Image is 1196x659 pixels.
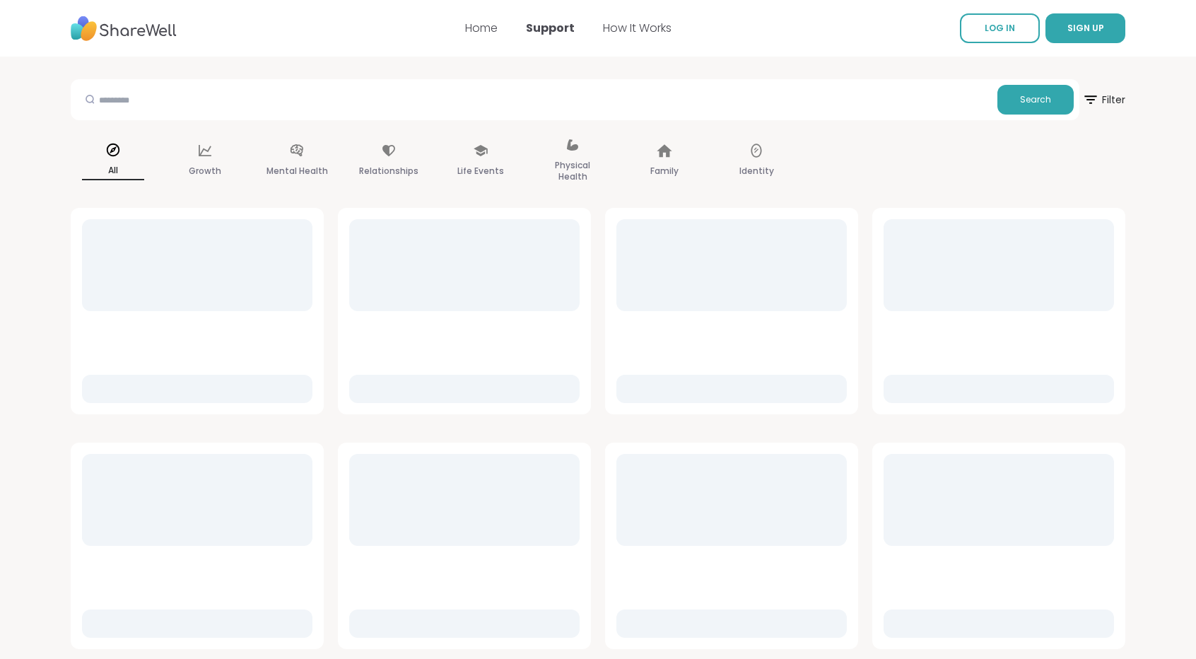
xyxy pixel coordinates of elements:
[82,162,144,180] p: All
[541,157,604,185] p: Physical Health
[1045,13,1125,43] button: SIGN UP
[997,85,1074,115] button: Search
[1020,93,1051,106] span: Search
[1082,79,1125,120] button: Filter
[985,22,1015,34] span: LOG IN
[526,20,575,36] a: Support
[650,163,679,180] p: Family
[603,20,672,36] a: How It Works
[960,13,1040,43] a: LOG IN
[739,163,774,180] p: Identity
[457,163,504,180] p: Life Events
[359,163,418,180] p: Relationships
[71,9,177,48] img: ShareWell Nav Logo
[266,163,328,180] p: Mental Health
[189,163,221,180] p: Growth
[1082,83,1125,117] span: Filter
[465,20,498,36] a: Home
[1067,22,1104,34] span: SIGN UP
